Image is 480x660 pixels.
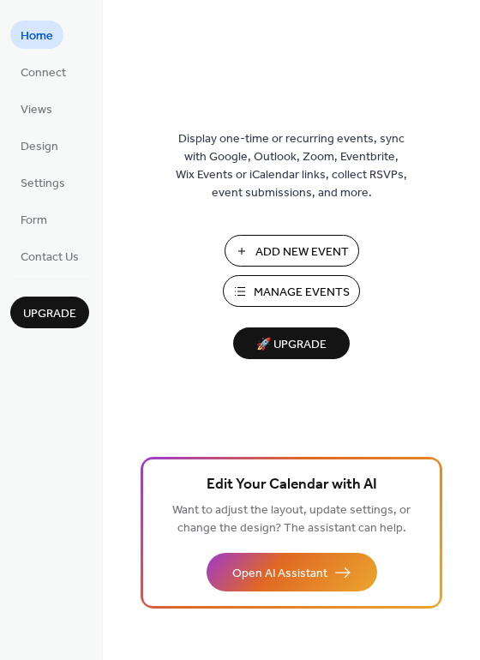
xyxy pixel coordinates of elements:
[21,27,53,45] span: Home
[10,94,63,123] a: Views
[21,212,47,230] span: Form
[232,565,327,583] span: Open AI Assistant
[223,275,360,307] button: Manage Events
[243,333,339,357] span: 🚀 Upgrade
[207,473,377,497] span: Edit Your Calendar with AI
[10,131,69,159] a: Design
[21,138,58,156] span: Design
[21,101,52,119] span: Views
[23,305,76,323] span: Upgrade
[10,242,89,270] a: Contact Us
[21,249,79,267] span: Contact Us
[255,243,349,261] span: Add New Event
[10,168,75,196] a: Settings
[207,553,377,591] button: Open AI Assistant
[176,130,407,202] span: Display one-time or recurring events, sync with Google, Outlook, Zoom, Eventbrite, Wix Events or ...
[10,205,57,233] a: Form
[225,235,359,267] button: Add New Event
[254,284,350,302] span: Manage Events
[21,64,66,82] span: Connect
[21,175,65,193] span: Settings
[10,57,76,86] a: Connect
[10,297,89,328] button: Upgrade
[10,21,63,49] a: Home
[172,499,411,540] span: Want to adjust the layout, update settings, or change the design? The assistant can help.
[233,327,350,359] button: 🚀 Upgrade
